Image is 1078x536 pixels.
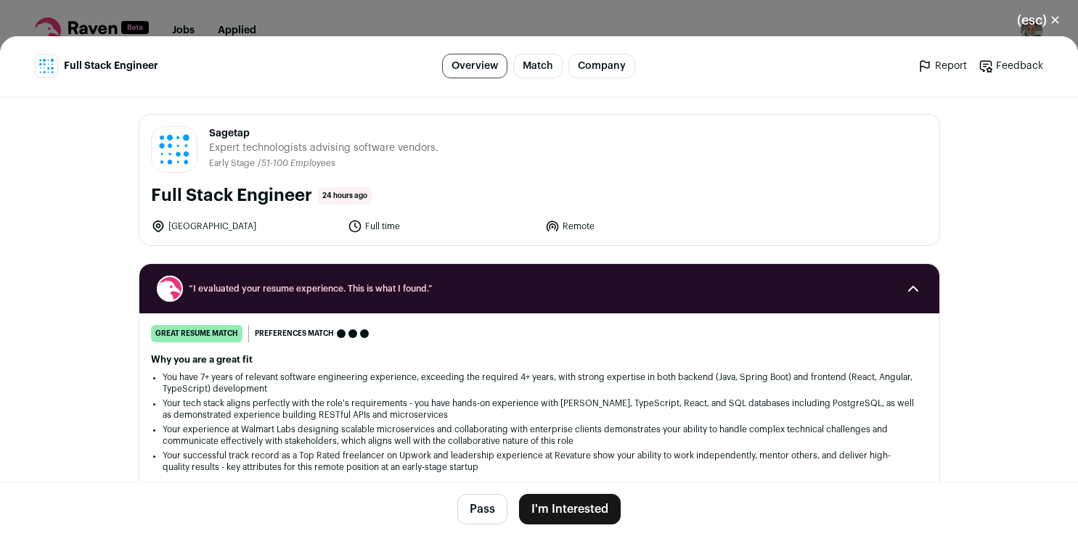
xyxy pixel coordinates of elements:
button: Close modal [1000,4,1078,36]
div: great resume match [151,325,242,342]
span: “I evaluated your resume experience. This is what I found.” [189,283,890,294]
h1: Full Stack Engineer [151,184,312,207]
li: Early Stage [209,158,258,169]
span: Expert technologists advising software vendors. [209,141,438,155]
li: Your tech stack aligns perfectly with the role's requirements - you have hands-on experience with... [163,397,916,421]
li: Full time [348,219,536,234]
a: Match [513,54,563,78]
span: Sagetap [209,126,438,141]
a: Feedback [979,59,1043,73]
button: Pass [457,494,507,524]
li: Your experience at Walmart Labs designing scalable microservices and collaborating with enterpris... [163,424,916,447]
button: I'm Interested [519,494,621,524]
img: b0d17aea2038de758934995fd1be12ae2cc401ec78f06bd56dba08c6c42461de.jpg [36,55,57,77]
a: Company [568,54,635,78]
span: Full Stack Engineer [64,59,158,73]
span: Preferences match [255,326,334,341]
img: b0d17aea2038de758934995fd1be12ae2cc401ec78f06bd56dba08c6c42461de.jpg [152,127,197,172]
li: Your successful track record as a Top Rated freelancer on Upwork and leadership experience at Rev... [163,450,916,473]
a: Overview [442,54,507,78]
li: / [258,158,335,169]
span: 51-100 Employees [261,159,335,168]
li: Remote [545,219,734,234]
h2: Why you are a great fit [151,354,928,366]
li: You have 7+ years of relevant software engineering experience, exceeding the required 4+ years, w... [163,371,916,395]
li: [GEOGRAPHIC_DATA] [151,219,340,234]
a: Report [918,59,967,73]
span: 24 hours ago [318,187,372,205]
